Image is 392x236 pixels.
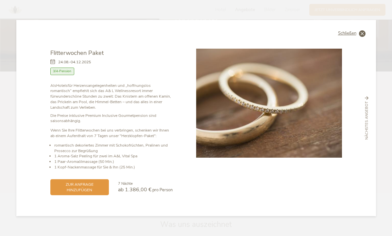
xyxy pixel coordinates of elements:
[58,59,91,65] span: 24.08.-04.12.2025
[364,101,369,140] span: nächstes Angebot
[55,94,113,99] strong: wunderschöne Stunden zu zweit
[118,186,152,193] span: ab 1.386,00 €
[118,181,133,186] span: 7 Nächte
[54,165,173,170] li: 1 Kopf-Nackenmassage für Sie & Ihn (25 Min.)
[50,128,173,139] p: Wenn Sie Ihre Flitterwochen bei uns verbringen, schenken wir Ihnen ab einem Aufenthalt von 7 Tage...
[338,31,356,36] span: Schließen
[50,83,173,110] p: Als für Herzensangelegenheiten und „hoffnungslos romantisch“ empfiehlt sich das A& L Wellnessreso...
[54,143,173,154] li: romantisch dekoriertes Zimmer mit Schokofrüchten, Pralinen und Prosecco zur Begrüßung
[152,187,173,193] span: pro Person
[50,49,104,57] span: Flitterwochen Paket
[54,159,173,165] li: 1 Paar-Aromaölmassage (50 Min.)
[50,68,75,75] span: 3/4-Pension
[50,113,173,124] p: Die Preise inklusive Premium Inclusive Gourmetpension sind saisonsabhängig.
[54,153,173,159] li: 1 Aroma-Salz Peeling für zwei im A&L Vital Spa
[56,83,68,88] strong: Hotels
[56,182,104,193] span: zur Anfrage hinzufügen
[196,49,342,158] img: Flitterwochen Paket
